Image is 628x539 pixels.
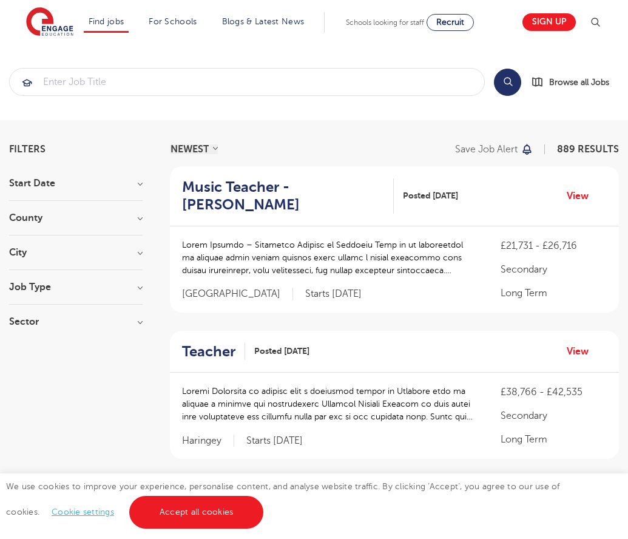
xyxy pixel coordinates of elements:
[501,239,607,253] p: £21,731 - £26,716
[501,385,607,399] p: £38,766 - £42,535
[549,75,609,89] span: Browse all Jobs
[9,282,143,292] h3: Job Type
[567,188,598,204] a: View
[9,68,485,96] div: Submit
[222,17,305,26] a: Blogs & Latest News
[182,288,293,300] span: [GEOGRAPHIC_DATA]
[129,496,264,529] a: Accept all cookies
[182,178,394,214] a: Music Teacher - [PERSON_NAME]
[6,482,560,517] span: We use cookies to improve your experience, personalise content, and analyse website traffic. By c...
[9,178,143,188] h3: Start Date
[567,344,598,359] a: View
[26,7,73,38] img: Engage Education
[522,13,576,31] a: Sign up
[182,343,235,361] h2: Teacher
[9,248,143,257] h3: City
[182,239,476,277] p: Lorem Ipsumdo – Sitametco Adipisc el Seddoeiu Temp in ut laboreetdol ma aliquae admin veniam quis...
[9,144,46,154] span: Filters
[182,385,476,423] p: Loremi Dolorsita co adipisc elit s doeiusmod tempor in Utlabore etdo ma aliquae a minimve qui nos...
[182,178,384,214] h2: Music Teacher - [PERSON_NAME]
[501,408,607,423] p: Secondary
[557,144,619,155] span: 889 RESULTS
[455,144,518,154] p: Save job alert
[436,18,464,27] span: Recruit
[494,69,521,96] button: Search
[9,213,143,223] h3: County
[149,17,197,26] a: For Schools
[254,345,309,358] span: Posted [DATE]
[305,288,362,300] p: Starts [DATE]
[501,262,607,277] p: Secondary
[501,432,607,447] p: Long Term
[182,343,245,361] a: Teacher
[403,189,458,202] span: Posted [DATE]
[246,435,303,447] p: Starts [DATE]
[427,14,474,31] a: Recruit
[455,144,533,154] button: Save job alert
[52,507,114,517] a: Cookie settings
[531,75,619,89] a: Browse all Jobs
[10,69,484,95] input: Submit
[346,18,424,27] span: Schools looking for staff
[89,17,124,26] a: Find jobs
[182,435,234,447] span: Haringey
[501,286,607,300] p: Long Term
[9,317,143,327] h3: Sector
